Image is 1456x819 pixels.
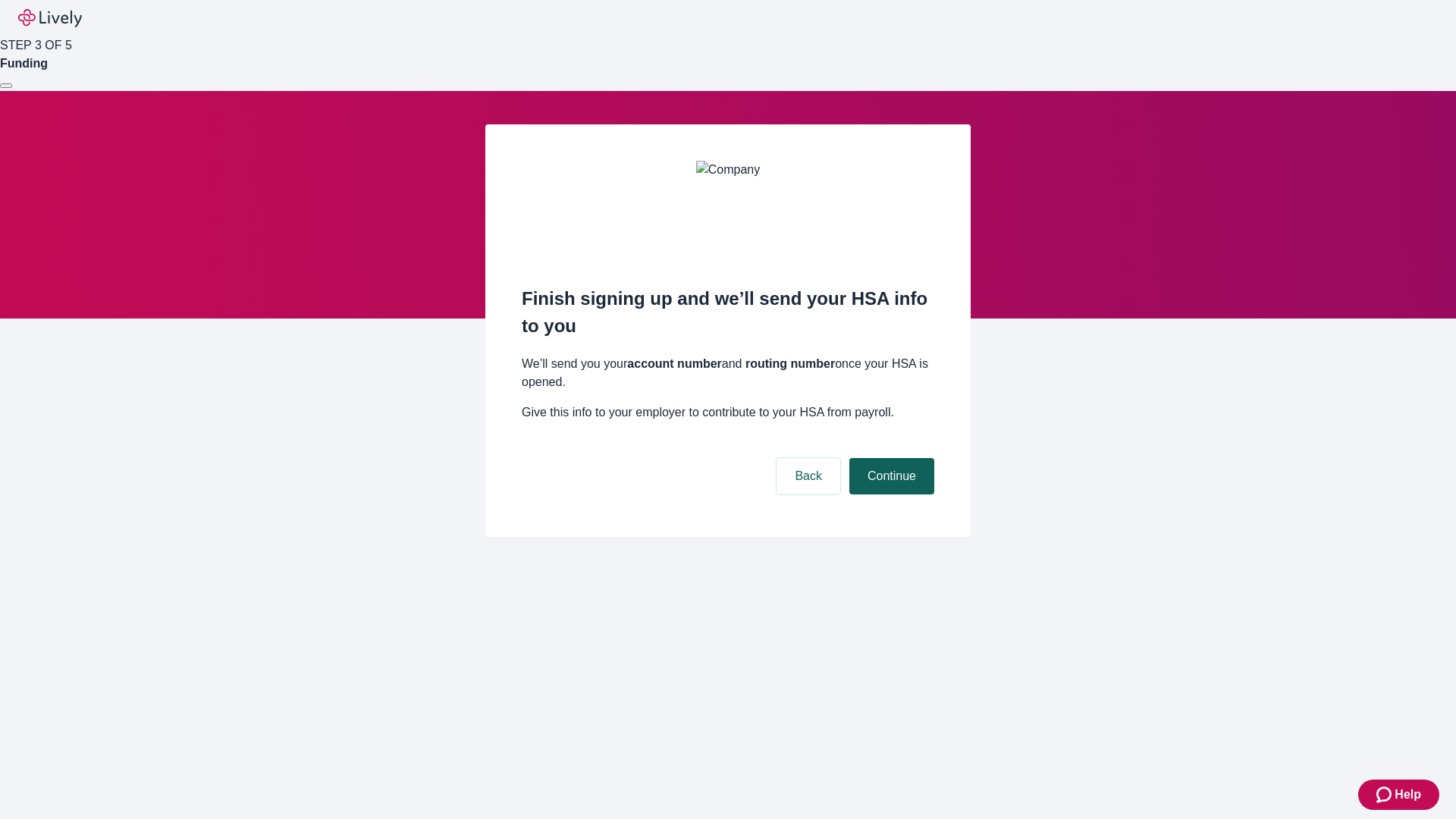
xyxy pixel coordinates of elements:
[849,458,934,494] button: Continue
[1395,786,1421,804] span: Help
[522,285,934,340] h2: Finish signing up and we’ll send your HSA info to you
[696,161,760,252] img: Company
[1358,780,1439,810] button: Zendesk support iconHelp
[522,403,934,422] p: Give this info to your employer to contribute to your HSA from payroll.
[745,357,835,370] strong: routing number
[627,357,721,370] strong: account number
[1376,786,1395,804] svg: Zendesk support icon
[777,458,840,494] button: Back
[522,355,934,391] p: We’ll send you your and once your HSA is opened.
[18,9,82,27] img: Lively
